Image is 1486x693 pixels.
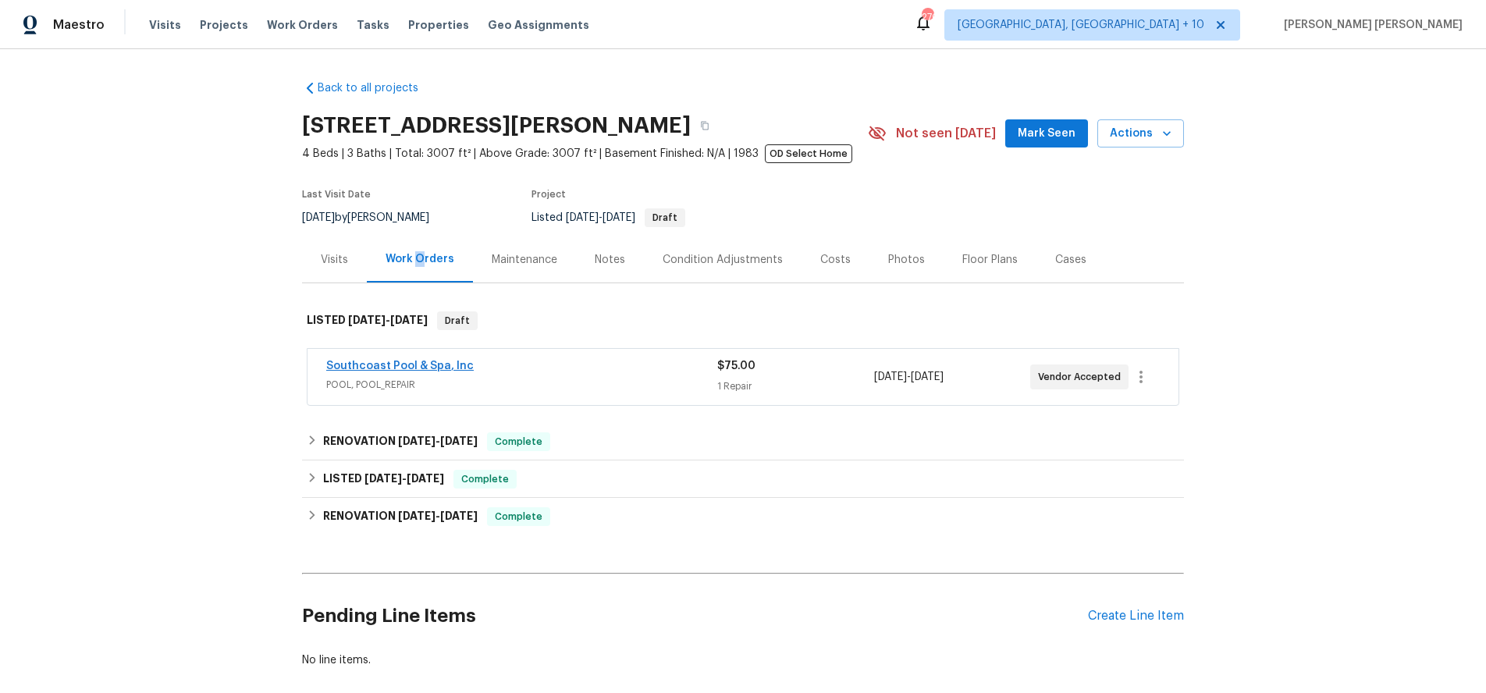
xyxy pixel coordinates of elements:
span: Mark Seen [1018,124,1075,144]
div: RENOVATION [DATE]-[DATE]Complete [302,498,1184,535]
h2: [STREET_ADDRESS][PERSON_NAME] [302,118,691,133]
span: $75.00 [717,361,755,371]
span: [DATE] [566,212,599,223]
span: [DATE] [398,510,435,521]
div: Work Orders [386,251,454,267]
div: Maintenance [492,252,557,268]
div: 270 [922,9,933,25]
span: OD Select Home [765,144,852,163]
div: Cases [1055,252,1086,268]
span: [DATE] [874,371,907,382]
button: Actions [1097,119,1184,148]
span: Listed [531,212,685,223]
span: Complete [489,509,549,524]
div: by [PERSON_NAME] [302,208,448,227]
a: Back to all projects [302,80,452,96]
span: 4 Beds | 3 Baths | Total: 3007 ft² | Above Grade: 3007 ft² | Basement Finished: N/A | 1983 [302,146,868,162]
span: Project [531,190,566,199]
span: Actions [1110,124,1171,144]
span: [DATE] [603,212,635,223]
span: - [348,315,428,325]
h6: LISTED [323,470,444,489]
span: Complete [489,434,549,450]
span: [DATE] [390,315,428,325]
span: Vendor Accepted [1038,369,1127,385]
span: [DATE] [348,315,386,325]
span: Work Orders [267,17,338,33]
span: POOL, POOL_REPAIR [326,377,717,393]
span: [DATE] [364,473,402,484]
div: LISTED [DATE]-[DATE]Complete [302,460,1184,498]
span: [DATE] [440,435,478,446]
span: Maestro [53,17,105,33]
a: Southcoast Pool & Spa, Inc [326,361,474,371]
div: Visits [321,252,348,268]
div: Condition Adjustments [663,252,783,268]
h6: RENOVATION [323,432,478,451]
span: Not seen [DATE] [896,126,996,141]
span: Draft [646,213,684,222]
span: [GEOGRAPHIC_DATA], [GEOGRAPHIC_DATA] + 10 [958,17,1204,33]
h2: Pending Line Items [302,580,1088,652]
div: 1 Repair [717,378,873,394]
span: - [398,435,478,446]
div: Costs [820,252,851,268]
span: Tasks [357,20,389,30]
div: Notes [595,252,625,268]
span: - [874,369,944,385]
span: Complete [455,471,515,487]
span: [PERSON_NAME] [PERSON_NAME] [1278,17,1463,33]
div: Photos [888,252,925,268]
button: Mark Seen [1005,119,1088,148]
span: Properties [408,17,469,33]
div: RENOVATION [DATE]-[DATE]Complete [302,423,1184,460]
div: Floor Plans [962,252,1018,268]
span: Geo Assignments [488,17,589,33]
h6: LISTED [307,311,428,330]
span: [DATE] [398,435,435,446]
span: Last Visit Date [302,190,371,199]
span: - [398,510,478,521]
span: [DATE] [440,510,478,521]
span: - [364,473,444,484]
h6: RENOVATION [323,507,478,526]
span: Projects [200,17,248,33]
div: LISTED [DATE]-[DATE]Draft [302,296,1184,346]
span: - [566,212,635,223]
div: No line items. [302,652,1184,668]
span: Draft [439,313,476,329]
div: Create Line Item [1088,609,1184,624]
span: [DATE] [407,473,444,484]
span: [DATE] [302,212,335,223]
span: Visits [149,17,181,33]
span: [DATE] [911,371,944,382]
